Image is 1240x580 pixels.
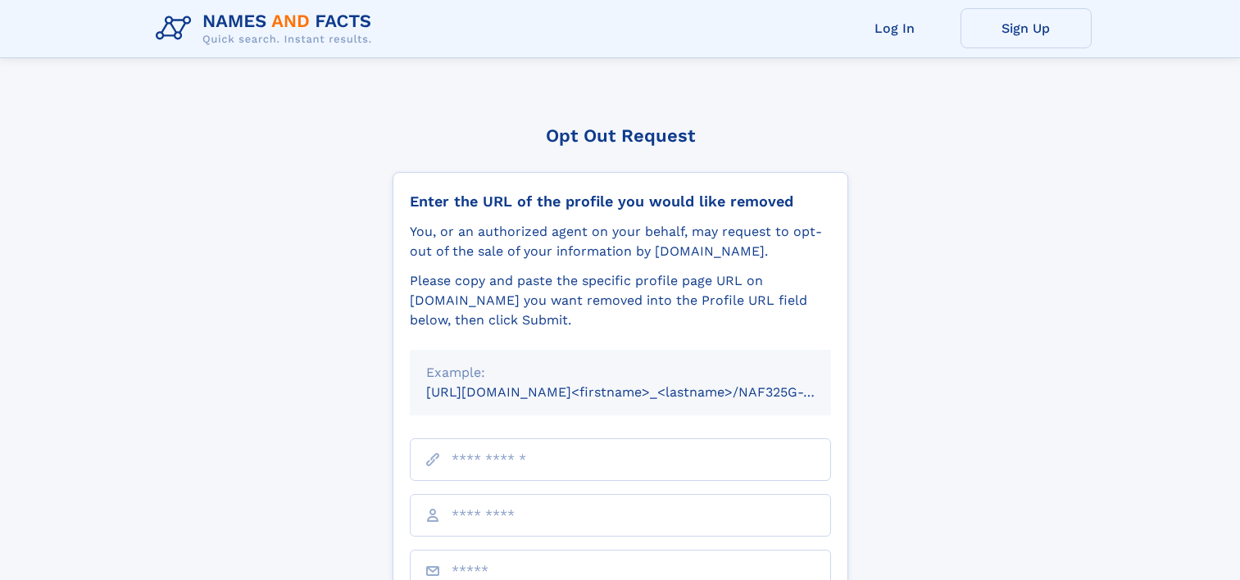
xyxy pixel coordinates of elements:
[829,8,961,48] a: Log In
[410,271,831,330] div: Please copy and paste the specific profile page URL on [DOMAIN_NAME] you want removed into the Pr...
[426,384,862,400] small: [URL][DOMAIN_NAME]<firstname>_<lastname>/NAF325G-xxxxxxxx
[149,7,385,51] img: Logo Names and Facts
[426,363,815,383] div: Example:
[961,8,1092,48] a: Sign Up
[410,222,831,261] div: You, or an authorized agent on your behalf, may request to opt-out of the sale of your informatio...
[410,193,831,211] div: Enter the URL of the profile you would like removed
[393,125,848,146] div: Opt Out Request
